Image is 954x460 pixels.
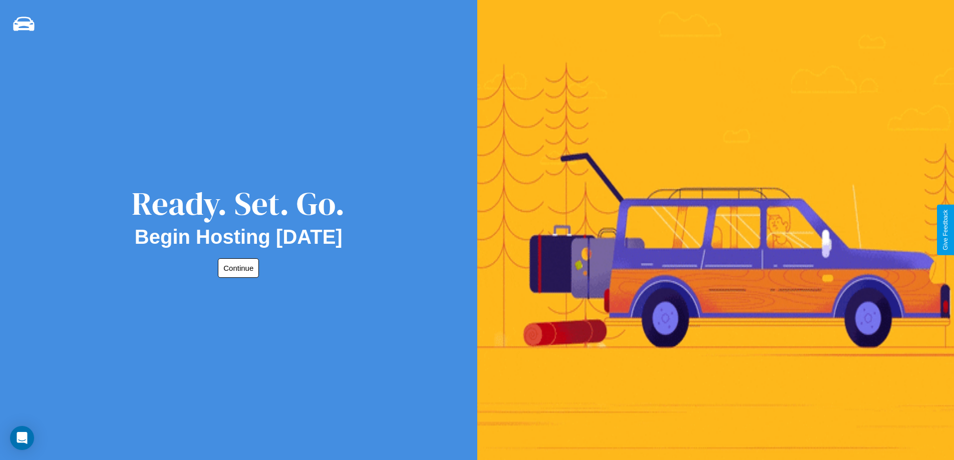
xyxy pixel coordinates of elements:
div: Open Intercom Messenger [10,426,34,450]
h2: Begin Hosting [DATE] [135,226,343,248]
div: Ready. Set. Go. [132,181,345,226]
div: Give Feedback [942,210,949,250]
button: Continue [218,258,259,278]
